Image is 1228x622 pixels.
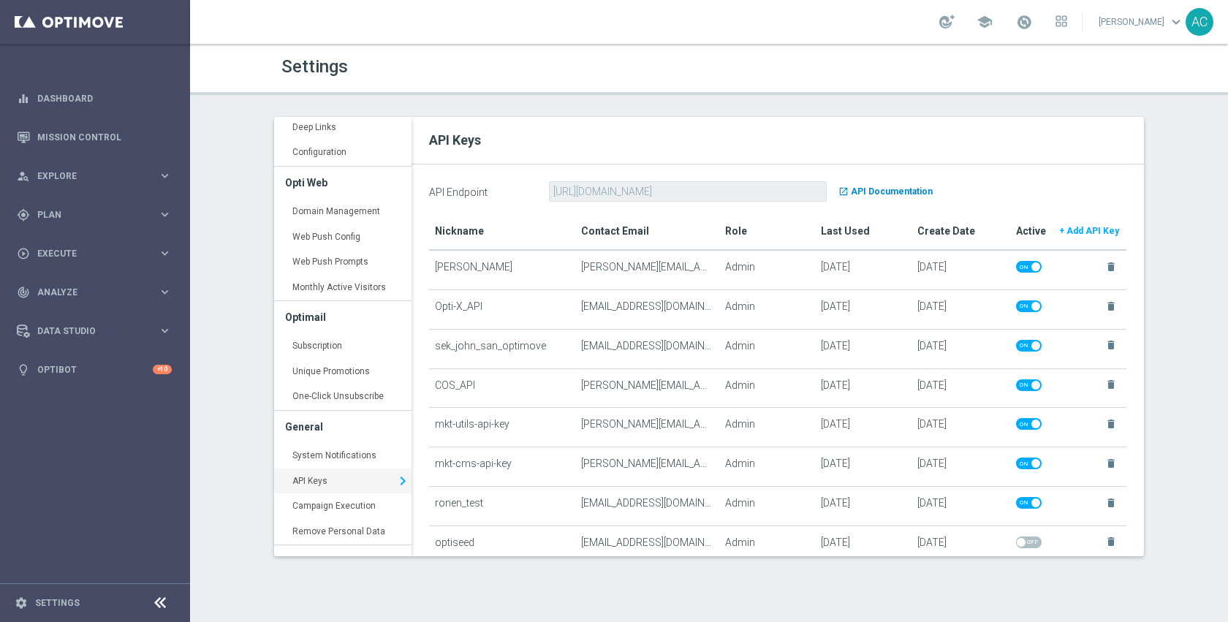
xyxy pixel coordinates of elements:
[575,486,719,526] td: [EMAIL_ADDRESS][DOMAIN_NAME]
[37,327,158,335] span: Data Studio
[429,368,575,408] td: COS_API
[281,56,698,77] h1: Settings
[158,208,172,221] i: keyboard_arrow_right
[575,408,719,447] td: [PERSON_NAME][EMAIL_ADDRESS][DOMAIN_NAME]
[429,329,575,368] td: sek_john_san_optimove
[911,447,1010,487] td: [DATE]
[719,250,815,289] td: Admin
[37,172,158,181] span: Explore
[815,329,911,368] td: [DATE]
[815,213,911,250] th: Last Used
[274,469,412,495] a: API Keys
[815,486,911,526] td: [DATE]
[274,333,412,360] a: Subscription
[37,211,158,219] span: Plan
[274,275,412,301] a: Monthly Active Visitors
[17,92,30,105] i: equalizer
[429,213,575,250] th: Nickname
[37,350,153,389] a: Optibot
[719,408,815,447] td: Admin
[815,526,911,565] td: [DATE]
[911,408,1010,447] td: [DATE]
[429,447,575,487] td: mkt-cms-api-key
[16,209,173,221] button: gps_fixed Plan keyboard_arrow_right
[17,286,158,299] div: Analyze
[16,287,173,298] button: track_changes Analyze keyboard_arrow_right
[911,250,1010,289] td: [DATE]
[719,213,815,250] th: Role
[17,247,158,260] div: Execute
[1105,300,1117,312] i: delete
[1105,339,1117,351] i: delete
[977,14,993,30] span: school
[1059,226,1119,236] b: + Add API Key
[158,324,172,338] i: keyboard_arrow_right
[429,408,575,447] td: mkt-utils-api-key
[719,368,815,408] td: Admin
[575,250,719,289] td: [PERSON_NAME][EMAIL_ADDRESS][DOMAIN_NAME]
[851,186,933,197] b: API Documentation
[17,208,30,221] i: gps_fixed
[1105,497,1117,509] i: delete
[158,246,172,260] i: keyboard_arrow_right
[429,486,575,526] td: ronen_test
[274,199,412,225] a: Domain Management
[575,368,719,408] td: [PERSON_NAME][EMAIL_ADDRESS][PERSON_NAME][PERSON_NAME][DOMAIN_NAME]
[1105,418,1117,430] i: delete
[274,443,412,469] a: System Notifications
[575,329,719,368] td: [EMAIL_ADDRESS][DOMAIN_NAME]
[1105,536,1117,547] i: delete
[429,290,575,330] td: Opti-X_API
[17,118,172,156] div: Mission Control
[16,325,173,337] button: Data Studio keyboard_arrow_right
[815,250,911,289] td: [DATE]
[274,224,412,251] a: Web Push Config
[285,167,401,199] h3: Opti Web
[17,247,30,260] i: play_circle_outline
[37,249,158,258] span: Execute
[575,447,719,487] td: [PERSON_NAME][EMAIL_ADDRESS][DOMAIN_NAME]
[37,118,172,156] a: Mission Control
[17,350,172,389] div: Optibot
[274,140,412,166] a: Configuration
[158,285,172,299] i: keyboard_arrow_right
[429,250,575,289] td: [PERSON_NAME]
[17,363,30,376] i: lightbulb
[1186,8,1213,36] div: AC
[719,486,815,526] td: Admin
[719,329,815,368] td: Admin
[17,286,30,299] i: track_changes
[16,93,173,105] div: equalizer Dashboard
[815,447,911,487] td: [DATE]
[911,486,1010,526] td: [DATE]
[285,545,401,577] h3: Message Archiving
[911,526,1010,565] td: [DATE]
[815,290,911,330] td: [DATE]
[815,368,911,408] td: [DATE]
[911,329,1010,368] td: [DATE]
[274,249,412,276] a: Web Push Prompts
[1010,213,1052,250] th: Active
[575,213,719,250] th: Contact Email
[16,248,173,259] button: play_circle_outline Execute keyboard_arrow_right
[719,526,815,565] td: Admin
[719,290,815,330] td: Admin
[719,447,815,487] td: Admin
[911,213,1010,250] th: Create Date
[1058,223,1121,239] a: + Add API Key
[16,364,173,376] button: lightbulb Optibot +10
[17,170,158,183] div: Explore
[274,493,412,520] a: Campaign Execution
[274,359,412,385] a: Unique Promotions
[429,526,575,565] td: optiseed
[15,596,28,610] i: settings
[16,132,173,143] button: Mission Control
[911,290,1010,330] td: [DATE]
[815,408,911,447] td: [DATE]
[429,132,1126,149] h2: API Keys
